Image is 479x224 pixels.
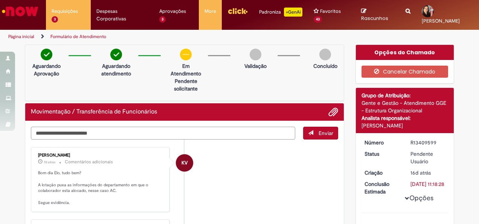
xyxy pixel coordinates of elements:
[359,139,405,146] dt: Número
[410,169,431,176] span: 16d atrás
[328,107,338,117] button: Adicionar anexos
[410,180,445,188] div: [DATE] 11:18:28
[180,49,192,60] img: circle-minus.png
[44,160,55,164] span: 7d atrás
[244,62,267,70] p: Validação
[8,34,34,40] a: Página inicial
[422,18,460,24] span: [PERSON_NAME]
[50,34,106,40] a: Formulário de Atendimento
[319,49,331,60] img: img-circle-grey.png
[361,8,394,22] a: Rascunhos
[362,114,448,122] div: Analista responsável:
[52,8,78,15] span: Requisições
[44,160,55,164] time: 22/08/2025 08:35:43
[65,159,113,165] small: Comentários adicionais
[359,180,405,195] dt: Conclusão Estimada
[250,49,261,60] img: img-circle-grey.png
[52,16,58,23] span: 3
[38,170,163,206] p: Bom dia Elo, tudo bem? A lotação puxa as informações do departamento em que o colaborador esta al...
[28,62,65,77] p: Aguardando Aprovação
[313,62,337,70] p: Concluído
[284,8,302,17] p: +GenAi
[362,66,448,78] button: Cancelar Chamado
[98,62,134,77] p: Aguardando atendimento
[362,122,448,129] div: [PERSON_NAME]
[227,5,248,17] img: click_logo_yellow_360x200.png
[110,49,122,60] img: check-circle-green.png
[41,49,52,60] img: check-circle-green.png
[410,169,431,176] time: 13/08/2025 13:58:35
[31,109,157,115] h2: Movimentação / Transferência de Funcionários Histórico de tíquete
[168,62,204,77] p: Em Atendimento
[356,45,454,60] div: Opções do Chamado
[362,99,448,114] div: Gente e Gestão - Atendimento GGE - Estrutura Organizacional
[259,8,302,17] div: Padroniza
[410,150,445,165] div: Pendente Usuário
[319,130,333,137] span: Enviar
[182,154,188,172] span: KV
[31,127,295,139] textarea: Digite sua mensagem aqui...
[6,30,314,44] ul: Trilhas de página
[410,139,445,146] div: R13409599
[314,16,322,23] span: 43
[204,8,216,15] span: More
[38,153,163,158] div: [PERSON_NAME]
[168,77,204,92] p: Pendente solicitante
[359,169,405,176] dt: Criação
[359,150,405,158] dt: Status
[1,4,40,19] img: ServiceNow
[159,16,166,23] span: 3
[410,169,445,176] div: 13/08/2025 13:58:35
[176,154,193,172] div: Karine Vieira
[320,8,341,15] span: Favoritos
[96,8,148,23] span: Despesas Corporativas
[159,8,186,15] span: Aprovações
[361,15,388,22] span: Rascunhos
[362,92,448,99] div: Grupo de Atribuição:
[303,127,338,140] button: Enviar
